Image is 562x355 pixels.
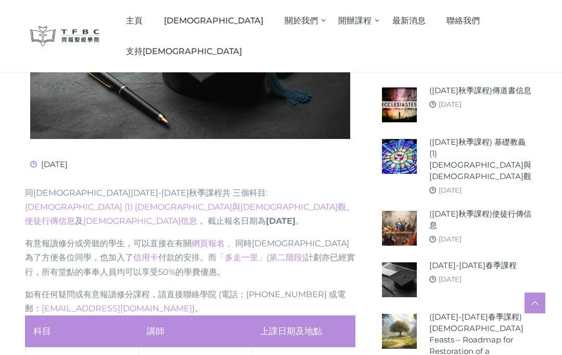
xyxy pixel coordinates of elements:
[429,85,531,96] a: ([DATE]秋季課程)傳道書信息
[25,186,355,229] p: 同[DEMOGRAPHIC_DATA][DATE]-[DATE]秋季課程共 三
[197,216,304,226] span: ， 截止報名日期為 。
[439,100,462,108] a: [DATE]
[133,252,158,262] a: 信用卡
[338,16,372,26] span: 開辦課程
[139,316,252,347] th: 講師
[83,216,197,226] a: [DEMOGRAPHIC_DATA]信息
[216,252,305,262] a: 「多走一里」(第二階段)
[266,216,296,226] strong: [DATE]
[30,26,100,46] img: 同福聖經學院 TFBC
[382,139,417,174] img: (2025年秋季課程) 基礎教義 (1) 聖靈觀與教會觀
[274,5,328,36] a: 關於我們
[285,16,318,26] span: 關於我們
[328,5,382,36] a: 開辦課程
[25,188,346,212] span: 個科目:
[252,316,357,347] th: 上課日期及地點
[439,235,462,243] a: [DATE]
[382,314,417,349] img: (2024-25年春季課程) Biblical Feasts – Roadmap for Restoration of a Functional Creation 聖經節期
[382,262,417,297] img: 2024-25年春季課程
[164,16,263,26] span: [DEMOGRAPHIC_DATA]
[525,293,545,313] a: Scroll to top
[446,16,480,26] span: 聯絡我們
[439,275,462,283] a: [DATE]
[116,36,253,67] a: 支持[DEMOGRAPHIC_DATA]
[154,5,274,36] a: [DEMOGRAPHIC_DATA]
[116,5,154,36] a: 主頁
[25,236,355,279] p: 有意報讀修分或旁聽的學生，可以直接在有關 同時[DEMOGRAPHIC_DATA]為了方便各位同學，也加入了 付款的安排。而 計劃亦已經實行，所有堂點的事奉人員均可以享受50%的學費優惠。
[429,136,532,182] a: ([DATE]秋季課程) 基礎教義 (1) [DEMOGRAPHIC_DATA]與[DEMOGRAPHIC_DATA]觀
[382,87,417,122] img: (2025年秋季課程)傳道書信息
[191,238,235,248] a: 網頁報名 。
[126,46,242,56] span: 支持[DEMOGRAPHIC_DATA]
[30,159,68,169] span: [DATE]
[382,211,417,246] img: (2025年秋季課程)使徒行傳信息
[392,16,426,26] span: 最新消息
[429,260,517,271] a: [DATE]-[DATE]春季課程
[25,216,75,226] a: 使徒行傳信息
[436,5,491,36] a: 聯絡我們
[25,316,139,347] th: 科目
[429,208,532,231] a: ([DATE]秋季課程)使徒行傳信息
[381,5,436,36] a: 最新消息
[439,186,462,194] a: [DATE]
[25,202,346,212] a: [DEMOGRAPHIC_DATA] (1) [DEMOGRAPHIC_DATA]與[DEMOGRAPHIC_DATA]觀
[75,216,197,226] span: 及
[126,16,143,26] span: 主頁
[42,303,192,313] a: [EMAIL_ADDRESS][DOMAIN_NAME]
[25,287,355,315] p: 如有任何疑問或有意報讀修分課程，請直接聯絡學院 (電話：[PHONE_NUMBER] 或電郵： )。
